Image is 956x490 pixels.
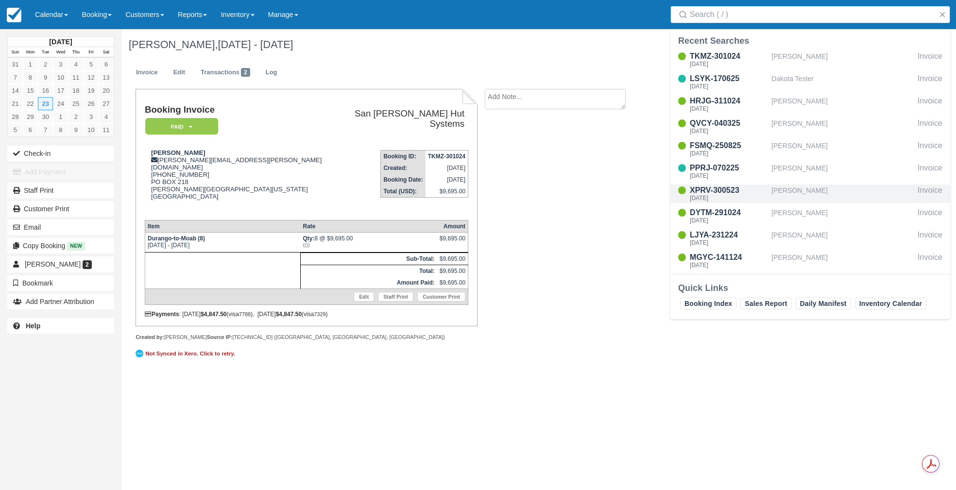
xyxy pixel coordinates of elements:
[771,207,914,225] div: [PERSON_NAME]
[918,118,942,136] div: Invoice
[145,149,333,212] div: [PERSON_NAME][EMAIL_ADDRESS][PERSON_NAME][DOMAIN_NAME] [PHONE_NUMBER] PO BOX 218 [PERSON_NAME][GE...
[8,110,23,123] a: 28
[670,140,950,158] a: FSMQ-250825[DATE][PERSON_NAME]Invoice
[38,123,53,136] a: 7
[303,242,434,248] em: (())
[378,292,413,302] a: Staff Print
[918,73,942,91] div: Invoice
[8,71,23,84] a: 7
[771,140,914,158] div: [PERSON_NAME]
[300,220,437,232] th: Rate
[84,58,99,71] a: 5
[771,73,914,91] div: Dakota Tester
[23,47,38,58] th: Mon
[670,252,950,270] a: MGYC-141124[DATE][PERSON_NAME]Invoice
[136,348,238,359] a: Not Synced in Xero. Click to retry.
[690,128,768,134] div: [DATE]
[151,149,205,156] strong: [PERSON_NAME]
[84,84,99,97] a: 19
[7,146,114,161] button: Check-in
[8,58,23,71] a: 31
[690,61,768,67] div: [DATE]
[670,95,950,114] a: HRJG-311024[DATE][PERSON_NAME]Invoice
[145,311,179,318] strong: Payments
[381,151,426,163] th: Booking ID:
[690,73,768,84] div: LSYK-170625
[68,110,84,123] a: 2
[68,47,84,58] th: Thu
[201,311,226,318] strong: $4,847.50
[300,265,437,277] th: Total:
[690,240,768,246] div: [DATE]
[23,97,38,110] a: 22
[145,118,215,135] a: Paid
[84,97,99,110] a: 26
[145,311,468,318] div: : [DATE] (visa ), [DATE] (visa )
[771,185,914,203] div: [PERSON_NAME]
[437,253,468,265] td: $9,695.00
[426,186,468,198] td: $9,695.00
[918,252,942,270] div: Invoice
[53,47,68,58] th: Wed
[276,311,302,318] strong: $4,847.50
[690,195,768,201] div: [DATE]
[67,242,85,250] span: New
[207,334,233,340] strong: Source IP:
[84,110,99,123] a: 3
[166,63,192,82] a: Edit
[53,123,68,136] a: 8
[690,118,768,129] div: QVCY-040325
[8,97,23,110] a: 21
[918,207,942,225] div: Invoice
[23,71,38,84] a: 8
[7,318,114,334] a: Help
[7,256,114,272] a: [PERSON_NAME] 2
[796,298,851,309] a: Daily Manifest
[145,220,300,232] th: Item
[678,282,942,294] div: Quick Links
[771,118,914,136] div: [PERSON_NAME]
[771,252,914,270] div: [PERSON_NAME]
[8,123,23,136] a: 5
[337,109,464,129] h2: San [PERSON_NAME] Hut Systems
[84,47,99,58] th: Fri
[690,151,768,156] div: [DATE]
[678,35,942,47] div: Recent Searches
[145,232,300,252] td: [DATE] - [DATE]
[68,71,84,84] a: 11
[690,218,768,223] div: [DATE]
[300,232,437,252] td: 8 @ $9,695.00
[99,58,114,71] a: 6
[148,235,205,242] strong: Durango-to-Moab (8)
[7,275,114,291] button: Bookmark
[690,162,768,174] div: PPRJ-070225
[381,162,426,174] th: Created:
[771,95,914,114] div: [PERSON_NAME]
[136,334,477,341] div: [PERSON_NAME] [TECHNICAL_ID] ([GEOGRAPHIC_DATA], [GEOGRAPHIC_DATA], [GEOGRAPHIC_DATA])
[23,84,38,97] a: 15
[918,95,942,114] div: Invoice
[690,106,768,112] div: [DATE]
[23,110,38,123] a: 29
[38,110,53,123] a: 30
[7,294,114,309] button: Add Partner Attribution
[690,185,768,196] div: XPRV-300523
[99,71,114,84] a: 13
[258,63,285,82] a: Log
[23,58,38,71] a: 1
[25,260,81,268] span: [PERSON_NAME]
[38,71,53,84] a: 9
[670,118,950,136] a: QVCY-040325[DATE][PERSON_NAME]Invoice
[918,51,942,69] div: Invoice
[690,140,768,152] div: FSMQ-250825
[690,84,768,89] div: [DATE]
[145,105,333,115] h1: Booking Invoice
[670,207,950,225] a: DYTM-291024[DATE][PERSON_NAME]Invoice
[437,220,468,232] th: Amount
[918,140,942,158] div: Invoice
[690,6,935,23] input: Search ( / )
[99,97,114,110] a: 27
[670,73,950,91] a: LSYK-170625[DATE]Dakota TesterInvoice
[53,110,68,123] a: 1
[53,84,68,97] a: 17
